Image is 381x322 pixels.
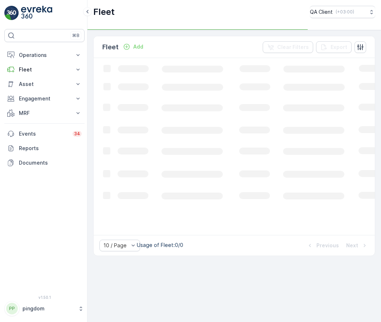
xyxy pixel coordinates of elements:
[19,110,70,117] p: MRF
[72,33,79,38] p: ⌘B
[316,242,339,249] p: Previous
[336,9,354,15] p: ( +03:00 )
[310,8,333,16] p: QA Client
[19,95,70,102] p: Engagement
[102,42,119,52] p: Fleet
[93,6,115,18] p: Fleet
[346,242,358,249] p: Next
[316,41,352,53] button: Export
[19,51,70,59] p: Operations
[137,241,183,249] p: Usage of Fleet : 0/0
[4,91,85,106] button: Engagement
[4,106,85,120] button: MRF
[310,6,375,18] button: QA Client(+03:00)
[21,6,52,20] img: logo_light-DOdMpM7g.png
[19,66,70,73] p: Fleet
[4,301,85,316] button: PPpingdom
[133,43,143,50] p: Add
[306,241,340,250] button: Previous
[4,127,85,141] a: Events34
[22,305,74,312] p: pingdom
[19,159,82,166] p: Documents
[4,295,85,300] span: v 1.50.1
[6,303,18,314] div: PP
[277,44,309,51] p: Clear Filters
[263,41,313,53] button: Clear Filters
[345,241,369,250] button: Next
[4,62,85,77] button: Fleet
[4,141,85,156] a: Reports
[4,77,85,91] button: Asset
[19,80,70,88] p: Asset
[19,145,82,152] p: Reports
[19,130,68,137] p: Events
[331,44,347,51] p: Export
[4,6,19,20] img: logo
[120,42,146,51] button: Add
[4,48,85,62] button: Operations
[4,156,85,170] a: Documents
[74,131,80,137] p: 34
